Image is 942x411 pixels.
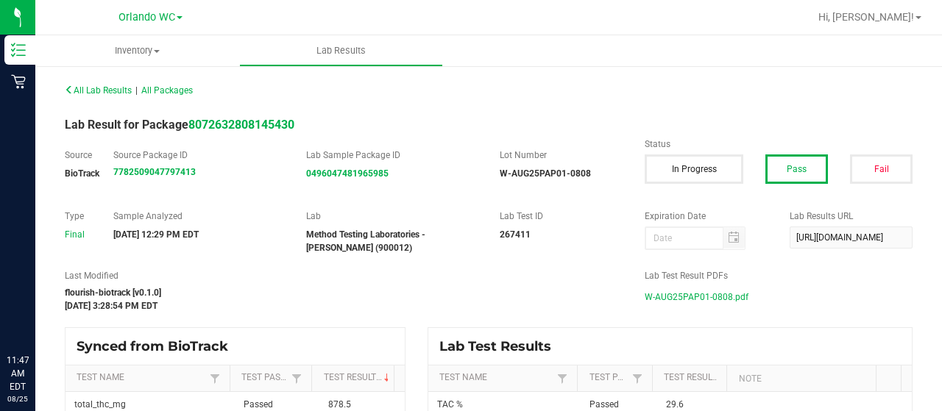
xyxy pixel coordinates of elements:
a: Filter [206,369,224,387]
a: Test PassedSortable [589,372,628,384]
a: Test NameSortable [77,372,205,384]
p: 11:47 AM EDT [7,354,29,393]
iframe: Resource center [15,293,59,337]
a: 8072632808145430 [188,118,294,132]
span: Inventory [35,44,239,57]
span: Passed [589,399,619,410]
label: Lab Test Result PDFs [645,269,913,282]
label: Type [65,210,91,223]
label: Lab Sample Package ID [306,149,478,162]
a: Filter [288,369,305,387]
label: Sample Analyzed [113,210,285,223]
th: Note [726,365,876,392]
a: Inventory [35,35,239,66]
label: Status [645,137,913,151]
span: Hi, [PERSON_NAME]! [818,11,914,23]
label: Source [65,149,91,162]
a: 0496047481965985 [306,168,389,179]
inline-svg: Retail [11,74,26,89]
strong: flourish-biotrack [v0.1.0] [65,287,161,298]
iframe: Resource center unread badge [43,291,61,309]
strong: 267411 [500,229,531,240]
label: Lab [306,210,478,223]
span: All Lab Results [65,85,132,96]
span: All Packages [141,85,193,96]
span: TAC % [437,399,463,410]
strong: [DATE] 12:29 PM EDT [113,229,199,240]
label: Expiration Date [645,210,768,223]
span: Lab Result for Package [65,118,294,132]
button: In Progress [645,154,743,184]
button: Pass [765,154,828,184]
label: Lab Test ID [500,210,623,223]
a: Test PassedSortable [241,372,288,384]
a: Filter [553,369,571,387]
span: | [135,85,138,96]
label: Last Modified [65,269,623,282]
a: Test ResultSortable [324,372,389,384]
a: Filter [628,369,646,387]
strong: [DATE] 3:28:54 PM EDT [65,301,157,311]
div: Final [65,228,91,241]
span: Passed [244,399,273,410]
strong: Method Testing Laboratories - [PERSON_NAME] (900012) [306,229,425,253]
span: Lab Test Results [439,338,562,354]
span: Sortable [381,372,393,384]
a: Lab Results [239,35,443,66]
a: 7782509047797413 [113,167,196,177]
strong: W-AUG25PAP01-0808 [500,168,591,179]
label: Lot Number [500,149,623,162]
span: total_thc_mg [74,399,126,410]
label: Source Package ID [113,149,285,162]
span: Orlando WC [118,11,175,24]
span: 878.5 [328,399,351,410]
p: 08/25 [7,393,29,404]
label: Lab Results URL [790,210,913,223]
span: Lab Results [297,44,386,57]
inline-svg: Inventory [11,43,26,57]
button: Fail [850,154,913,184]
span: W-AUG25PAP01-0808.pdf [645,286,748,308]
a: Test ResultSortable [664,372,721,384]
strong: BioTrack [65,168,99,179]
span: Synced from BioTrack [77,338,239,354]
a: Test NameSortable [439,372,553,384]
span: 29.6 [666,399,684,410]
